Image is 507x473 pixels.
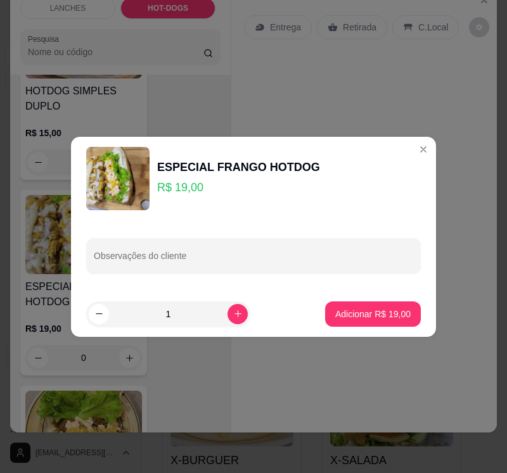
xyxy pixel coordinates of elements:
button: Close [413,139,433,160]
p: Adicionar R$ 19,00 [335,308,411,320]
p: R$ 19,00 [157,179,320,196]
button: increase-product-quantity [228,304,248,324]
input: Observações do cliente [94,255,413,267]
div: ESPECIAL FRANGO HOTDOG [157,158,320,176]
img: product-image [86,147,150,210]
button: decrease-product-quantity [89,304,109,324]
button: Adicionar R$ 19,00 [325,301,421,327]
